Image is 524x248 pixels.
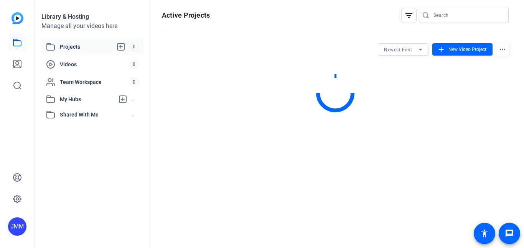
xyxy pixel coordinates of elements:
mat-icon: accessibility [480,229,489,238]
mat-icon: message [505,229,514,238]
span: 0 [129,43,139,51]
span: Videos [60,61,129,68]
span: Newest First [384,47,412,53]
div: JMM [8,217,26,236]
span: 0 [129,78,139,86]
div: Manage all your videos here [41,21,143,31]
h1: Active Projects [162,11,210,20]
input: Search [433,11,503,20]
span: 0 [129,60,139,69]
div: Library & Hosting [41,12,143,21]
img: blue-gradient.svg [12,12,23,24]
span: Shared With Me [60,111,131,119]
button: New Video Project [432,43,493,56]
mat-icon: more_horiz [496,43,509,56]
mat-icon: filter_list [404,11,414,20]
mat-icon: add [437,45,445,54]
span: Team Workspace [60,78,129,86]
mat-expansion-panel-header: Shared With Me [41,107,143,122]
span: New Video Project [448,46,486,53]
span: Projects [60,42,129,51]
mat-expansion-panel-header: My Hubs [41,92,143,107]
span: My Hubs [60,95,114,103]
